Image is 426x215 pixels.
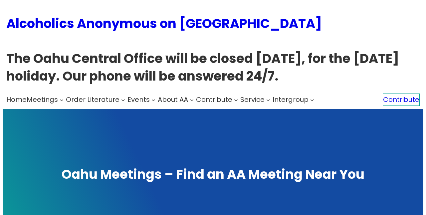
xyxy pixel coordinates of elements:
[6,94,317,106] nav: Intergroup
[151,98,155,102] button: Events submenu
[158,95,188,104] span: About AA
[383,94,420,106] a: Contribute
[27,95,58,104] span: Meetings
[6,94,27,106] a: Home
[127,94,150,106] a: Events
[266,98,270,102] button: Service submenu
[6,13,322,34] a: Alcoholics Anonymous on [GEOGRAPHIC_DATA]
[60,98,64,102] button: Meetings submenu
[234,98,238,102] button: Contribute submenu
[127,95,150,104] span: Events
[6,50,420,85] h1: The Oahu Central Office will be closed [DATE], for the [DATE] holiday. Our phone will be answered...
[273,95,309,104] span: Intergroup
[240,95,265,104] span: Service
[9,165,417,183] h1: Oahu Meetings – Find an AA Meeting Near You
[6,95,27,104] span: Home
[27,94,58,106] a: Meetings
[66,95,119,104] span: Order Literature
[196,95,232,104] span: Contribute
[196,94,232,106] a: Contribute
[273,94,309,106] a: Intergroup
[310,98,314,102] button: Intergroup submenu
[121,98,125,102] button: Order Literature submenu
[240,94,265,106] a: Service
[158,94,188,106] a: About AA
[190,98,194,102] button: About AA submenu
